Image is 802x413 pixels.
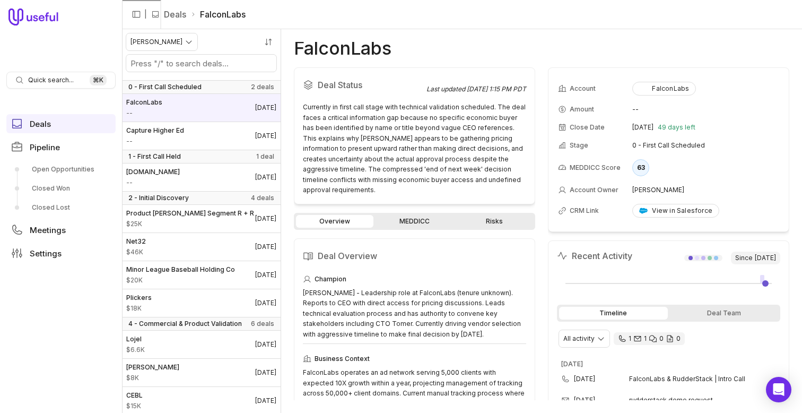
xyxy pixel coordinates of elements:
[731,252,780,264] span: Since
[303,273,526,286] div: Champion
[122,94,281,122] a: FalconLabs--[DATE]
[755,254,776,262] time: [DATE]
[126,209,254,218] span: Product [PERSON_NAME] Segment R + R
[126,335,145,343] span: Lojel
[570,164,621,172] span: MEDDICC Score
[570,206,599,215] span: CRM Link
[128,83,202,91] span: 0 - First Call Scheduled
[126,98,162,107] span: FalconLabs
[376,215,453,228] a: MEDDICC
[294,42,391,55] h1: FalconLabs
[255,397,276,405] time: Deal Close Date
[251,320,274,328] span: 6 deals
[570,141,588,150] span: Stage
[126,304,152,313] span: Amount
[255,368,276,377] time: Deal Close Date
[632,159,649,176] div: 63
[256,152,274,161] span: 1 deal
[632,82,696,96] button: FalconLabs
[30,226,66,234] span: Meetings
[303,352,526,365] div: Business Context
[126,346,145,354] span: Amount
[6,114,116,133] a: Deals
[144,8,147,21] span: |
[614,332,685,345] div: 1 call and 1 email thread
[303,102,526,195] div: Currently in first call stage with technical validation scheduled. The deal faces a critical info...
[126,276,235,285] span: Amount
[766,377,791,402] div: Open Intercom Messenger
[122,359,281,386] a: [PERSON_NAME]$8K[DATE]
[561,360,583,368] time: [DATE]
[6,137,116,157] a: Pipeline
[629,375,763,383] span: FalconLabs & RudderStack | Intro Call
[639,206,712,215] div: View in Salesforce
[670,307,779,320] div: Deal Team
[126,168,180,176] span: [DOMAIN_NAME]
[126,391,143,400] span: CEBL
[122,289,281,317] a: Plickers$18K[DATE]
[296,215,373,228] a: Overview
[30,120,51,128] span: Deals
[128,320,242,328] span: 4 - Commercial & Product Validation
[30,143,60,151] span: Pipeline
[126,374,179,382] span: Amount
[303,247,526,264] h2: Deal Overview
[28,76,74,84] span: Quick search...
[632,204,719,218] a: View in Salesforce
[6,244,116,263] a: Settings
[632,101,779,118] td: --
[126,294,152,302] span: Plickers
[303,288,526,340] div: [PERSON_NAME] - Leadership role at FalconLabs (tenure unknown). Reports to CEO with direct access...
[128,6,144,22] button: Collapse sidebar
[122,122,281,150] a: Capture Higher Ed--[DATE]
[570,186,618,194] span: Account Owner
[6,220,116,239] a: Meetings
[255,132,276,140] time: Deal Close Date
[574,375,595,383] time: [DATE]
[122,261,281,289] a: Minor League Baseball Holding Co$20K[DATE]
[30,249,62,257] span: Settings
[255,173,276,182] time: Deal Close Date
[190,8,246,21] li: FalconLabs
[164,8,186,21] a: Deals
[255,214,276,223] time: Deal Close Date
[658,123,695,132] span: 49 days left
[6,199,116,216] a: Closed Lost
[632,182,779,199] td: [PERSON_NAME]
[570,84,596,93] span: Account
[255,271,276,279] time: Deal Close Date
[255,104,276,112] time: Deal Close Date
[126,109,162,117] span: Amount
[303,76,426,93] h2: Deal Status
[122,164,281,191] a: [DOMAIN_NAME]--[DATE]
[126,363,179,372] span: [PERSON_NAME]
[126,137,184,145] span: Amount
[122,29,281,413] nav: Deals
[122,205,281,233] a: Product [PERSON_NAME] Segment R + R$25K[DATE]
[574,396,595,405] time: [DATE]
[126,178,180,187] span: Amount
[632,137,779,154] td: 0 - First Call Scheduled
[126,55,276,72] input: Search deals by name
[557,249,632,262] h2: Recent Activity
[126,220,254,228] span: Amount
[251,83,274,91] span: 2 deals
[126,265,235,274] span: Minor League Baseball Holding Co
[426,85,526,93] div: Last updated
[126,248,146,256] span: Amount
[255,299,276,307] time: Deal Close Date
[255,243,276,251] time: Deal Close Date
[255,340,276,349] time: Deal Close Date
[467,85,526,93] time: [DATE] 1:15 PM PDT
[90,75,107,85] kbd: ⌘ K
[260,34,276,50] button: Sort by
[632,123,653,132] time: [DATE]
[122,331,281,358] a: Lojel$6.6K[DATE]
[251,194,274,202] span: 4 deals
[128,152,181,161] span: 1 - First Call Held
[6,180,116,197] a: Closed Won
[629,396,713,405] span: rudderstack demo request
[456,215,533,228] a: Risks
[126,126,184,135] span: Capture Higher Ed
[639,84,689,93] div: FalconLabs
